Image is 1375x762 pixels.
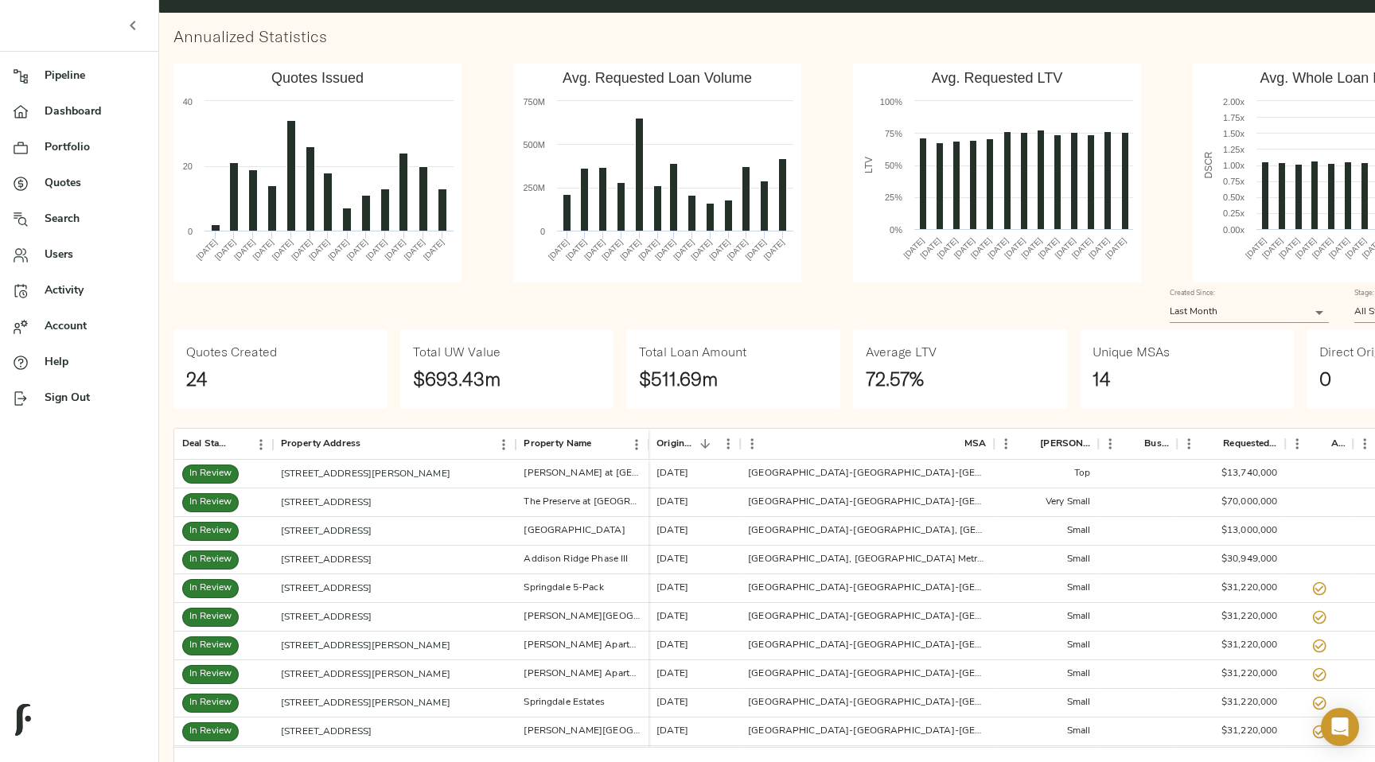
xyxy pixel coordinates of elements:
[1067,696,1091,710] div: Small
[694,433,716,455] button: Sort
[1223,145,1245,154] text: 1.25x
[1285,429,1353,460] div: Acquisition
[1067,667,1091,681] div: Small
[1221,667,1277,681] div: $31,220,000
[986,236,1010,260] text: [DATE]
[748,524,986,538] div: Charleston-North Charleston, SC Metro Area
[1122,433,1144,455] button: Sort
[45,211,146,227] span: Search
[740,429,994,460] div: MSA
[591,433,613,456] button: Sort
[524,496,641,509] div: The Preserve at Port Royal
[251,238,275,262] text: [DATE]
[649,574,740,603] div: [DATE]
[524,696,604,710] div: Springdale Estates
[326,238,350,262] text: [DATE]
[183,667,238,681] span: In Review
[281,584,372,593] a: [STREET_ADDRESS]
[1221,581,1277,595] div: $31,220,000
[716,432,740,456] button: Menu
[1223,97,1245,107] text: 2.00x
[183,524,238,538] span: In Review
[307,238,331,262] text: [DATE]
[639,367,718,391] strong: $511.69m
[524,467,641,480] div: Paxton at Lake Highlands
[964,429,986,460] div: MSA
[1170,301,1329,323] div: Last Month
[45,390,146,406] span: Sign Out
[1223,177,1245,186] text: 0.75x
[1221,610,1277,624] div: $31,220,000
[639,342,746,363] h6: Total Loan Amount
[45,354,146,371] span: Help
[1067,524,1091,538] div: Small
[740,432,764,456] button: Menu
[1020,236,1044,260] text: [DATE]
[1070,236,1094,260] text: [DATE]
[689,238,713,262] text: [DATE]
[625,433,649,457] button: Menu
[281,469,450,479] a: [STREET_ADDRESS][PERSON_NAME]
[653,238,677,262] text: [DATE]
[1223,225,1245,235] text: 0.00x
[563,70,752,86] text: Avg. Requested Loan Volume
[1003,236,1026,260] text: [DATE]
[524,140,546,150] text: 500M
[885,161,902,170] text: 50%
[1067,553,1091,566] div: Small
[744,238,768,262] text: [DATE]
[524,97,546,107] text: 750M
[45,282,146,299] span: Activity
[853,64,1141,282] svg: Avg. Requested LTV
[413,342,501,363] h6: Total UW Value
[1177,429,1285,460] div: Requested Proceeds
[1046,496,1090,509] div: Very Small
[1260,236,1284,260] text: [DATE]
[524,524,625,538] div: Harbour Lake Apartments
[524,725,641,738] div: Cheema Village
[1223,129,1245,138] text: 1.50x
[1177,432,1201,456] button: Menu
[1018,433,1040,455] button: Sort
[656,429,694,460] div: Origination Date
[919,236,943,260] text: [DATE]
[936,236,960,260] text: [DATE]
[183,97,193,107] text: 40
[748,581,986,595] div: Fayetteville-Springdale-Rogers, AR Metro Area
[547,238,571,262] text: [DATE]
[1093,367,1111,391] strong: 14
[748,696,986,710] div: Fayetteville-Springdale-Rogers, AR Metro Area
[1331,429,1345,460] div: Acquisition
[281,498,372,507] a: [STREET_ADDRESS]
[186,342,277,363] h6: Quotes Created
[271,70,364,86] text: Quotes Issued
[1221,496,1277,509] div: $70,000,000
[1223,192,1245,202] text: 0.50x
[582,238,606,262] text: [DATE]
[564,238,588,262] text: [DATE]
[672,238,695,262] text: [DATE]
[45,103,146,120] span: Dashboard
[707,238,731,262] text: [DATE]
[1319,367,1331,391] strong: 0
[1221,725,1277,738] div: $31,220,000
[649,546,740,574] div: [DATE]
[1067,610,1091,624] div: Small
[183,161,193,171] text: 20
[183,496,238,509] span: In Review
[748,639,986,652] div: Fayetteville-Springdale-Rogers, AR Metro Area
[194,238,218,262] text: [DATE]
[516,429,649,460] div: Property Name
[890,225,902,235] text: 0%
[271,238,294,262] text: [DATE]
[994,432,1018,456] button: Menu
[232,238,256,262] text: [DATE]
[1093,342,1170,363] h6: Unique MSAs
[649,660,740,689] div: [DATE]
[524,639,641,652] div: Crutcher Apartments
[249,433,273,457] button: Menu
[15,704,31,736] img: logo
[45,68,146,84] span: Pipeline
[1221,553,1277,566] div: $30,949,000
[1067,581,1091,595] div: Small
